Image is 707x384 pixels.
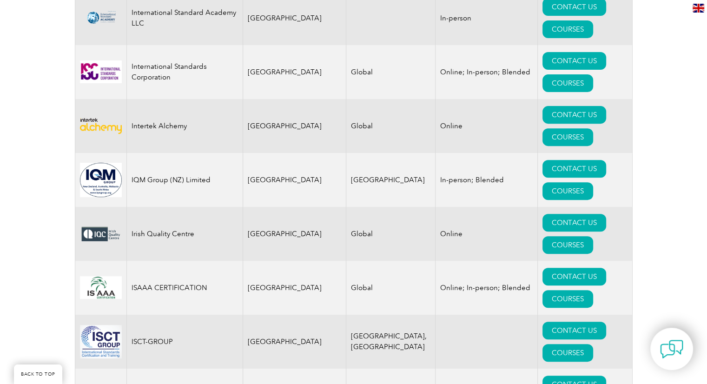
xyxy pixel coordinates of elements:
[243,261,346,315] td: [GEOGRAPHIC_DATA]
[542,214,606,232] a: CONTACT US
[126,315,243,369] td: ISCT-GROUP
[126,261,243,315] td: ISAAA CERTIFICATION
[542,236,593,254] a: COURSES
[243,207,346,261] td: [GEOGRAPHIC_DATA]
[346,315,436,369] td: [GEOGRAPHIC_DATA], [GEOGRAPHIC_DATA]
[126,207,243,261] td: Irish Quality Centre
[126,153,243,207] td: IQM Group (NZ) Limited
[346,207,436,261] td: Global
[660,338,683,361] img: contact-chat.png
[542,52,606,70] a: CONTACT US
[80,225,122,242] img: e6f09189-3a6f-eb11-a812-00224815377e-logo.png
[542,106,606,124] a: CONTACT US
[436,261,538,315] td: Online; In-person; Blended
[14,364,62,384] a: BACK TO TOP
[243,99,346,153] td: [GEOGRAPHIC_DATA]
[542,20,593,38] a: COURSES
[80,325,122,358] img: c5cf6e33-1286-eb11-a812-002248153d3e-logo.png
[542,344,593,362] a: COURSES
[346,99,436,153] td: Global
[542,322,606,339] a: CONTACT US
[80,3,122,33] img: c2558826-198b-ed11-81ac-0022481565fd-logo.png
[542,160,606,178] a: CONTACT US
[542,182,593,200] a: COURSES
[80,60,122,83] img: 253a3505-9ff2-ec11-bb3d-002248d3b1f1-logo.jpg
[243,153,346,207] td: [GEOGRAPHIC_DATA]
[126,45,243,99] td: International Standards Corporation
[80,276,122,299] img: 147344d8-016b-f011-b4cb-00224891b167-logo.jpg
[126,99,243,153] td: Intertek Alchemy
[243,315,346,369] td: [GEOGRAPHIC_DATA]
[693,4,704,13] img: en
[436,45,538,99] td: Online; In-person; Blended
[436,99,538,153] td: Online
[80,118,122,134] img: 703656d3-346f-eb11-a812-002248153038%20-logo.png
[542,128,593,146] a: COURSES
[243,45,346,99] td: [GEOGRAPHIC_DATA]
[346,261,436,315] td: Global
[346,45,436,99] td: Global
[542,290,593,308] a: COURSES
[542,268,606,285] a: CONTACT US
[436,207,538,261] td: Online
[80,163,122,197] img: e424547b-a6e0-e911-a812-000d3a795b83-logo.jpg
[436,153,538,207] td: In-person; Blended
[346,153,436,207] td: [GEOGRAPHIC_DATA]
[542,74,593,92] a: COURSES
